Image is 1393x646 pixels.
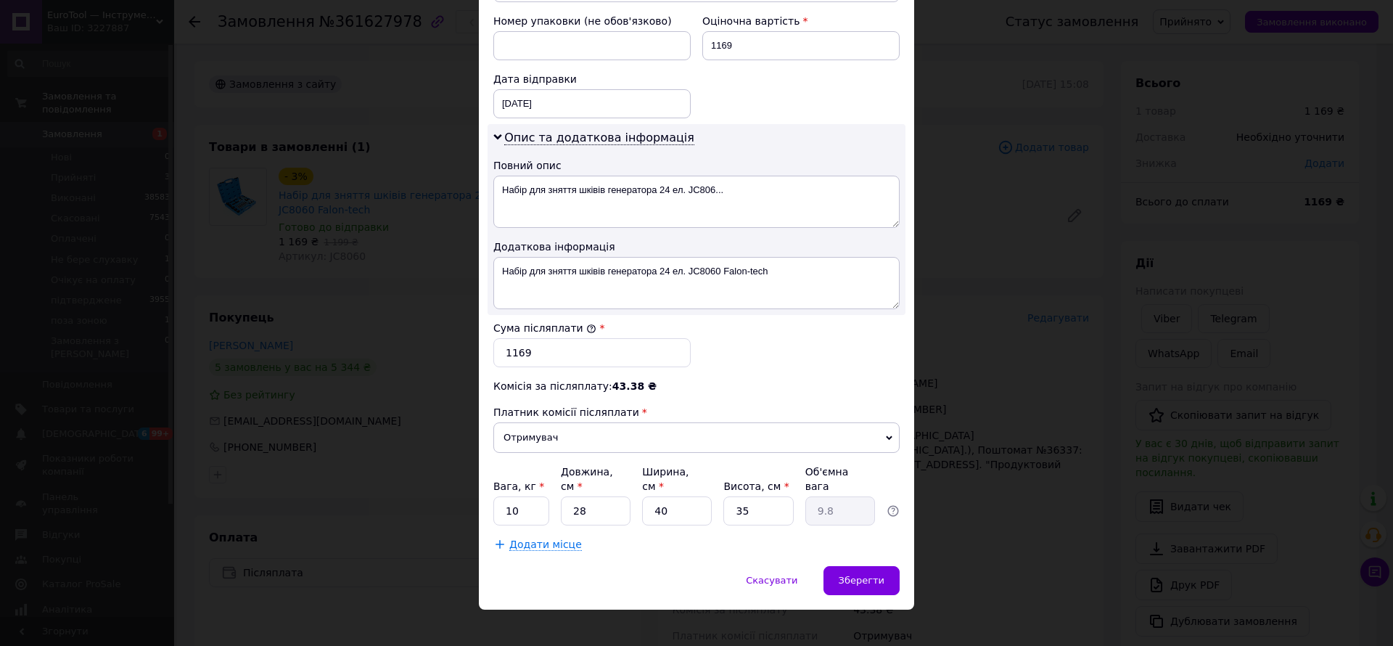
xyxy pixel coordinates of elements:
[493,422,900,453] span: Отримувач
[493,257,900,309] textarea: Набір для зняття шківів генератора 24 ел. JC8060 Falon-tech
[723,481,789,492] label: Висота, см
[642,466,689,492] label: Ширина, см
[612,380,657,392] span: 43.38 ₴
[493,14,691,28] div: Номер упаковки (не обов'язково)
[561,466,613,492] label: Довжина, см
[493,322,596,334] label: Сума післяплати
[702,14,900,28] div: Оціночна вартість
[493,72,691,86] div: Дата відправки
[504,131,694,145] span: Опис та додаткова інформація
[493,158,900,173] div: Повний опис
[493,481,544,492] label: Вага, кг
[839,575,884,586] span: Зберегти
[493,379,900,393] div: Комісія за післяплату:
[746,575,797,586] span: Скасувати
[493,176,900,228] textarea: Набір для зняття шківів генератора 24 ел. JC806...
[493,406,639,418] span: Платник комісії післяплати
[493,240,900,254] div: Додаткова інформація
[805,465,875,494] div: Об'ємна вага
[509,539,582,551] span: Додати місце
